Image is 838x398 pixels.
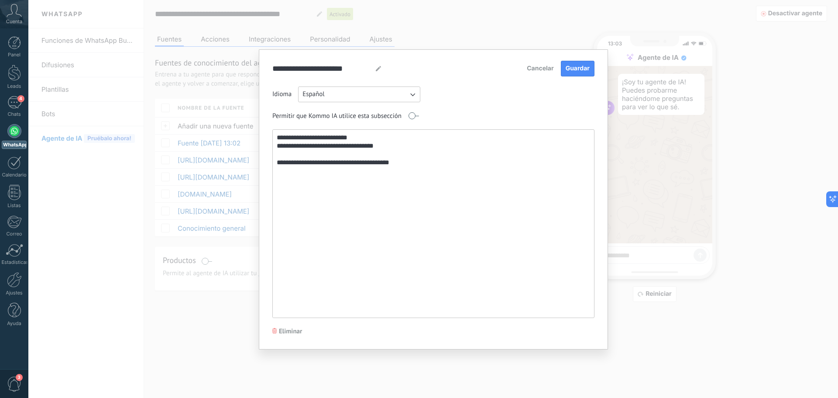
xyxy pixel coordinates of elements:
[2,52,27,58] div: Panel
[272,112,402,121] span: Permitir que Kommo IA utilice esta subsección
[2,203,27,208] div: Listas
[2,83,27,89] div: Leads
[566,66,590,72] span: Guardar
[302,90,325,99] span: Español
[523,62,557,75] button: Cancelar
[527,66,553,72] span: Cancelar
[2,290,27,296] div: Ajustes
[2,111,27,117] div: Chats
[279,327,302,336] span: Eliminar
[561,61,594,76] button: Guardar
[17,95,24,102] span: 4
[2,172,27,178] div: Calendario
[2,260,27,265] div: Estadísticas
[6,19,22,24] span: Cuenta
[2,231,27,237] div: Correo
[2,321,27,326] div: Ayuda
[272,90,292,99] span: Idioma
[298,87,420,102] button: Español
[16,374,23,381] span: 3
[2,141,27,149] div: WhatsApp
